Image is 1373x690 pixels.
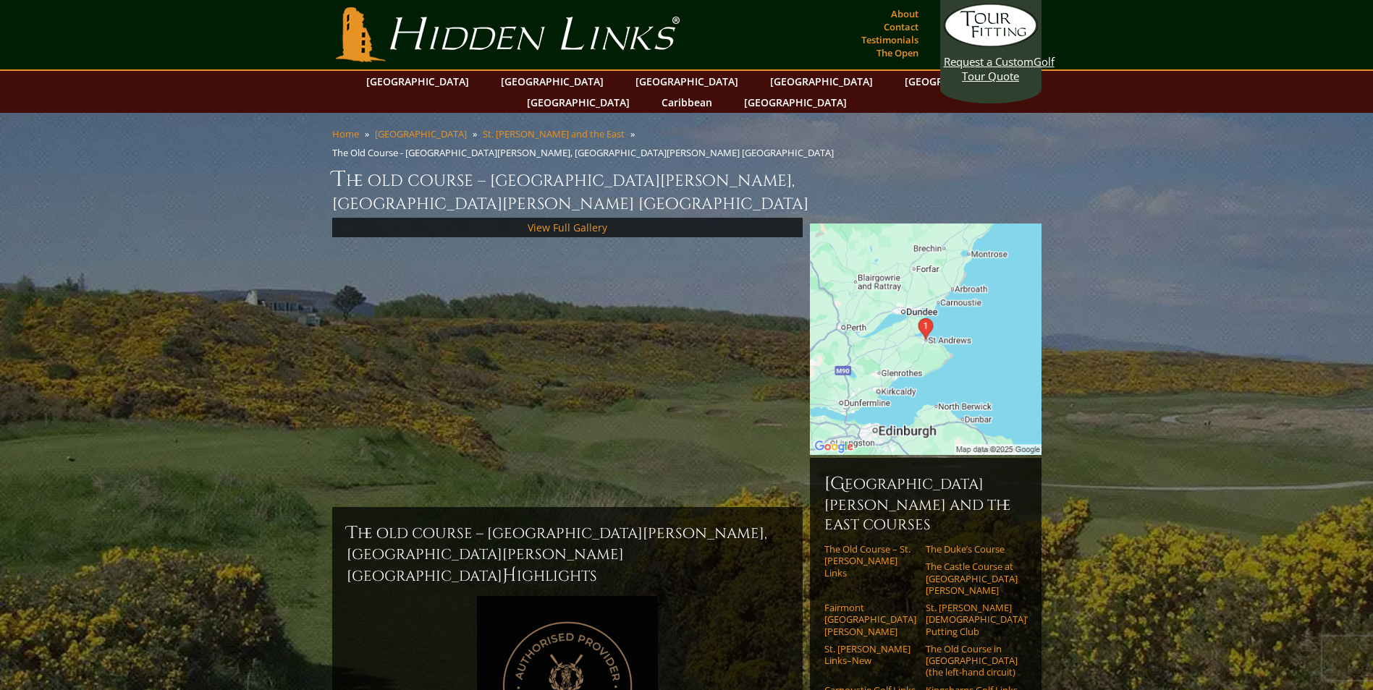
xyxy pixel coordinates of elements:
a: The Old Course in [GEOGRAPHIC_DATA] (the left-hand circuit) [926,643,1018,678]
a: The Old Course – St. [PERSON_NAME] Links [824,543,916,579]
img: Google Map of St Andrews Links, St Andrews, United Kingdom [810,223,1042,455]
a: [GEOGRAPHIC_DATA] [737,92,854,113]
a: [GEOGRAPHIC_DATA] [359,71,476,92]
a: [GEOGRAPHIC_DATA] [897,71,1015,92]
a: [GEOGRAPHIC_DATA] [494,71,611,92]
a: Contact [880,17,922,37]
a: Fairmont [GEOGRAPHIC_DATA][PERSON_NAME] [824,602,916,637]
a: Caribbean [654,92,719,113]
a: [GEOGRAPHIC_DATA] [763,71,880,92]
span: Request a Custom [944,54,1034,69]
a: The Castle Course at [GEOGRAPHIC_DATA][PERSON_NAME] [926,561,1018,596]
a: Testimonials [858,30,922,50]
a: [GEOGRAPHIC_DATA] [628,71,745,92]
h1: The Old Course – [GEOGRAPHIC_DATA][PERSON_NAME], [GEOGRAPHIC_DATA][PERSON_NAME] [GEOGRAPHIC_DATA] [332,165,1042,215]
a: Request a CustomGolf Tour Quote [944,4,1038,83]
h6: [GEOGRAPHIC_DATA][PERSON_NAME] and the East Courses [824,472,1027,534]
a: The Duke’s Course [926,543,1018,555]
a: About [887,4,922,24]
a: Home [332,127,359,140]
a: View Full Gallery [528,221,607,234]
a: [GEOGRAPHIC_DATA] [375,127,467,140]
a: St. [PERSON_NAME] [DEMOGRAPHIC_DATA]’ Putting Club [926,602,1018,637]
h2: The Old Course – [GEOGRAPHIC_DATA][PERSON_NAME], [GEOGRAPHIC_DATA][PERSON_NAME] [GEOGRAPHIC_DATA]... [347,521,788,587]
a: [GEOGRAPHIC_DATA] [520,92,637,113]
a: The Open [873,43,922,63]
span: H [502,564,517,587]
li: The Old Course - [GEOGRAPHIC_DATA][PERSON_NAME], [GEOGRAPHIC_DATA][PERSON_NAME] [GEOGRAPHIC_DATA] [332,146,840,159]
a: St. [PERSON_NAME] and the East [483,127,625,140]
a: St. [PERSON_NAME] Links–New [824,643,916,667]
